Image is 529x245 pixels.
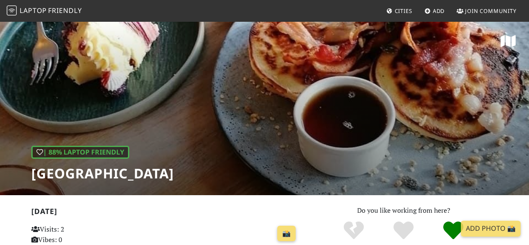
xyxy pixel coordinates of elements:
[461,221,521,237] a: Add Photo 📸
[453,3,520,18] a: Join Community
[31,146,129,159] div: | 88% Laptop Friendly
[421,3,448,18] a: Add
[329,220,379,241] div: No
[31,207,299,219] h2: [DATE]
[7,4,82,18] a: LaptopFriendly LaptopFriendly
[428,220,478,241] div: Definitely!
[395,7,412,15] span: Cities
[48,6,82,15] span: Friendly
[277,226,296,242] a: 📸
[31,165,174,181] h1: [GEOGRAPHIC_DATA]
[433,7,445,15] span: Add
[379,220,429,241] div: Yes
[20,6,47,15] span: Laptop
[309,205,498,216] p: Do you like working from here?
[383,3,416,18] a: Cities
[7,5,17,15] img: LaptopFriendly
[465,7,516,15] span: Join Community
